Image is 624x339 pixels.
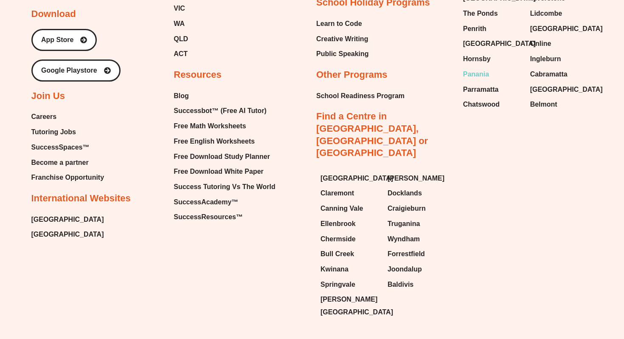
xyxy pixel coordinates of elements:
a: Free Download Study Planner [174,150,275,163]
span: Public Speaking [316,48,369,60]
a: Forrestfield [388,248,446,260]
span: Panania [463,68,489,81]
a: Tutoring Jobs [31,126,104,138]
span: Canning Vale [320,202,363,215]
a: Panania [463,68,522,81]
a: SuccessSpaces™ [31,141,104,154]
a: ACT [174,48,246,60]
span: WA [174,17,185,30]
a: Penrith [463,23,522,35]
a: Become a partner [31,156,104,169]
span: ACT [174,48,188,60]
span: Kwinana [320,263,349,276]
h2: Join Us [31,90,65,102]
span: [GEOGRAPHIC_DATA] [463,37,536,50]
iframe: Chat Widget [478,243,624,339]
span: SuccessResources™ [174,211,243,223]
span: The Ponds [463,7,498,20]
span: [PERSON_NAME][GEOGRAPHIC_DATA] [320,293,393,318]
a: Free Download White Paper [174,165,275,178]
a: [PERSON_NAME][GEOGRAPHIC_DATA] [320,293,379,318]
span: Blog [174,90,189,102]
span: Docklands [388,187,422,200]
span: [GEOGRAPHIC_DATA] [530,23,603,35]
span: Claremont [320,187,354,200]
a: Cabramatta [530,68,589,81]
a: Bull Creek [320,248,379,260]
span: Joondalup [388,263,422,276]
a: [PERSON_NAME] [388,172,446,185]
span: Baldivis [388,278,413,291]
span: Free Download Study Planner [174,150,270,163]
a: Craigieburn [388,202,446,215]
a: [GEOGRAPHIC_DATA] [530,23,589,35]
h2: Other Programs [316,69,388,81]
span: Ingleburn [530,53,561,65]
h2: Download [31,8,76,20]
span: Chermside [320,233,356,246]
span: VIC [174,2,185,15]
a: Online [530,37,589,50]
a: Free Math Worksheets [174,120,275,133]
span: Bull Creek [320,248,354,260]
a: Claremont [320,187,379,200]
span: Free Download White Paper [174,165,264,178]
span: Craigieburn [388,202,426,215]
span: Free English Worksheets [174,135,255,148]
span: Chatswood [463,98,500,111]
span: Tutoring Jobs [31,126,76,138]
a: [GEOGRAPHIC_DATA] [530,83,589,96]
span: Learn to Code [316,17,362,30]
span: Free Math Worksheets [174,120,246,133]
a: School Readiness Program [316,90,405,102]
a: Franchise Opportunity [31,171,104,184]
span: Google Playstore [41,67,97,74]
a: Ellenbrook [320,218,379,230]
span: [PERSON_NAME] [388,172,444,185]
span: Cabramatta [530,68,568,81]
a: SuccessAcademy™ [174,196,275,209]
span: Careers [31,110,57,123]
a: [GEOGRAPHIC_DATA] [463,37,522,50]
h2: Resources [174,69,222,81]
span: Parramatta [463,83,499,96]
a: [GEOGRAPHIC_DATA] [31,228,104,241]
a: Chatswood [463,98,522,111]
span: [GEOGRAPHIC_DATA] [530,83,603,96]
span: Penrith [463,23,486,35]
span: SuccessSpaces™ [31,141,90,154]
a: QLD [174,33,246,45]
a: The Ponds [463,7,522,20]
a: Ingleburn [530,53,589,65]
a: Lidcombe [530,7,589,20]
a: Hornsby [463,53,522,65]
span: Forrestfield [388,248,425,260]
span: Lidcombe [530,7,562,20]
a: Baldivis [388,278,446,291]
a: Find a Centre in [GEOGRAPHIC_DATA], [GEOGRAPHIC_DATA] or [GEOGRAPHIC_DATA] [316,111,428,158]
span: Creative Writing [316,33,368,45]
a: Careers [31,110,104,123]
span: QLD [174,33,188,45]
a: [GEOGRAPHIC_DATA] [31,213,104,226]
a: Success Tutoring Vs The World [174,181,275,193]
span: Online [530,37,551,50]
a: Joondalup [388,263,446,276]
span: Belmont [530,98,557,111]
span: App Store [41,37,73,43]
a: Free English Worksheets [174,135,275,148]
a: WA [174,17,246,30]
a: Belmont [530,98,589,111]
a: Springvale [320,278,379,291]
a: Docklands [388,187,446,200]
span: Successbot™ (Free AI Tutor) [174,105,267,117]
span: SuccessAcademy™ [174,196,238,209]
span: [GEOGRAPHIC_DATA] [320,172,393,185]
a: Google Playstore [31,59,121,82]
a: Chermside [320,233,379,246]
